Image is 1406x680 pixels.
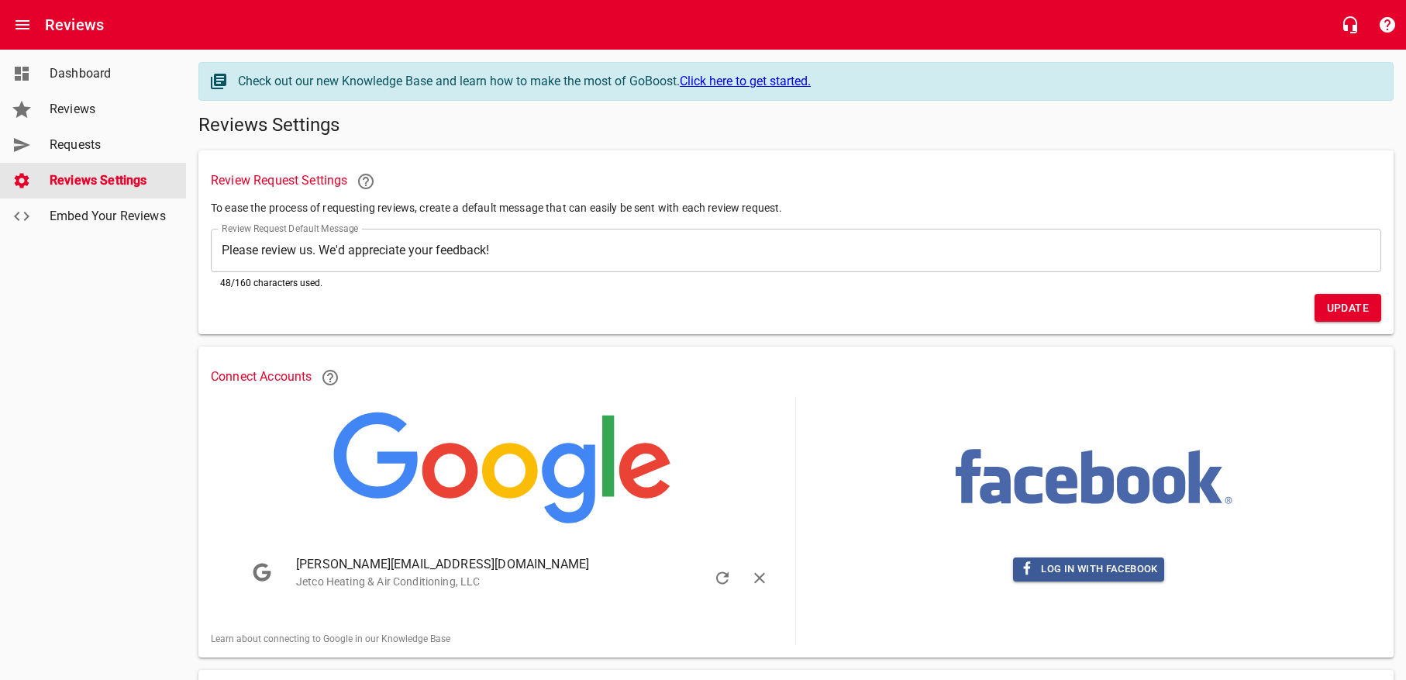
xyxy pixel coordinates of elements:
[220,278,322,288] span: 48 /160 characters used.
[741,560,778,597] button: Sign Out
[704,560,741,597] button: Refresh
[680,74,811,88] a: Click here to get started.
[198,113,1394,138] h5: Reviews Settings
[296,555,744,574] span: [PERSON_NAME][EMAIL_ADDRESS][DOMAIN_NAME]
[1019,561,1157,578] span: Log in with Facebook
[4,6,41,43] button: Open drawer
[347,163,384,200] a: Learn more about requesting reviews
[50,171,167,190] span: Reviews Settings
[211,633,450,644] a: Learn about connecting to Google in our Knowledge Base
[50,100,167,119] span: Reviews
[296,574,744,590] p: Jetco Heating & Air Conditioning, LLC
[1369,6,1406,43] button: Support Portal
[211,200,1381,216] p: To ease the process of requesting reviews, create a default message that can easily be sent with ...
[211,359,1381,396] h6: Connect Accounts
[312,359,349,396] a: Learn more about connecting Google and Facebook to Reviews
[1315,294,1381,323] button: Update
[211,163,1381,200] h6: Review Request Settings
[222,243,1370,257] textarea: Please review us. We'd appreciate your feedback!
[50,207,167,226] span: Embed Your Reviews
[1327,299,1369,318] span: Update
[50,64,167,83] span: Dashboard
[238,72,1377,91] div: Check out our new Knowledge Base and learn how to make the most of GoBoost.
[1332,6,1369,43] button: Live Chat
[45,12,104,37] h6: Reviews
[1013,557,1163,582] button: Log in with Facebook
[50,136,167,154] span: Requests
